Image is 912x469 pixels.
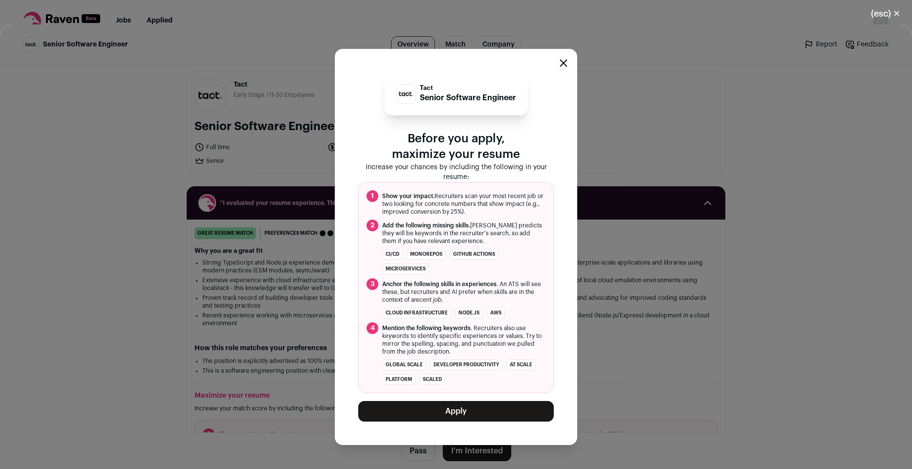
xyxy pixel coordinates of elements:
[382,249,403,260] li: CI/CD
[382,192,545,216] span: Recruiters scan your most recent job or two looking for concrete numbers that show impact (e.g., ...
[382,264,429,274] li: microservices
[420,84,516,92] p: Tact
[382,222,545,245] span: [PERSON_NAME] predicts they will be keywords in the recruiter's search, so add them if you have r...
[397,85,415,103] img: 3c86605b05ab71fec89c2cd06d70a0362c9a57850eca680450105ac71c147bd3.jpg
[382,281,497,287] span: Anchor the following skills in experiences
[367,190,378,202] span: 1
[382,280,545,304] span: . An ATS will see these, but recruiters and AI prefer when skills are in the context of a
[382,193,434,199] span: Show your impact.
[382,223,470,228] span: Add the following missing skills.
[367,322,378,334] span: 4
[506,359,536,370] li: at scale
[420,92,516,104] p: Senior Software Engineer
[859,3,912,24] button: Close modal
[367,278,378,290] span: 3
[367,220,378,231] span: 2
[430,359,502,370] li: developer productivity
[487,308,505,318] li: AWS
[382,325,471,331] span: Mention the following keywords
[358,401,554,422] button: Apply
[450,249,499,260] li: GitHub Actions
[414,297,443,303] i: recent job.
[419,374,445,385] li: scaled
[455,308,483,318] li: Node.js
[407,249,446,260] li: monorepos
[382,308,451,318] li: cloud infrastructure
[382,374,415,385] li: platform
[382,324,545,356] span: . Recruiters also use keywords to identify specific experiences or values. Try to mirror the spel...
[382,359,426,370] li: global scale
[358,131,554,162] p: Before you apply, maximize your resume
[358,162,554,182] p: Increase your chances by including the following in your resume:
[560,59,567,67] button: Close modal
